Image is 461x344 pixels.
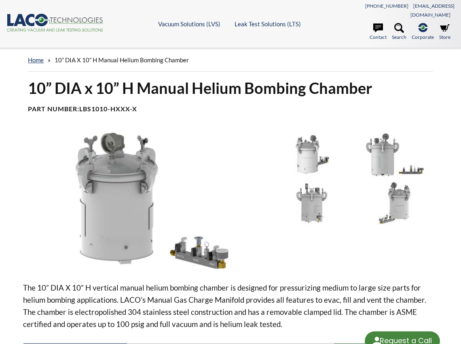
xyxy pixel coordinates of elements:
a: Contact [370,23,387,41]
a: Store [439,23,450,41]
span: Corporate [412,33,434,41]
img: 10" x 10" Bombing Chamber 3/4 view [272,132,351,176]
a: home [28,56,44,64]
b: LBS1010-HXXX-X [79,105,137,113]
h4: Part Number: [28,105,433,113]
a: Vacuum Solutions (LVS) [158,20,220,28]
span: 10” DIA x 10” H Manual Helium Bombing Chamber [55,56,189,64]
a: [EMAIL_ADDRESS][DOMAIN_NAME] [410,3,455,18]
a: Search [392,23,406,41]
img: 10" x 10" Bombing Chamber [23,132,266,268]
a: [PHONE_NUMBER] [365,3,408,9]
img: 10" x 10" Bombing Chamber Side View [272,181,351,225]
h1: 10” DIA x 10” H Manual Helium Bombing Chamber [28,78,433,98]
img: 10" x 10" Bombing Chamber Rear View [355,181,434,225]
img: 10" x 10" Bombing Chamber Front View [355,132,434,176]
a: Leak Test Solutions (LTS) [235,20,301,28]
p: The 10” DIA X 10” H vertical manual helium bombing chamber is designed for pressurizing medium to... [23,282,438,330]
div: » [28,49,433,72]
